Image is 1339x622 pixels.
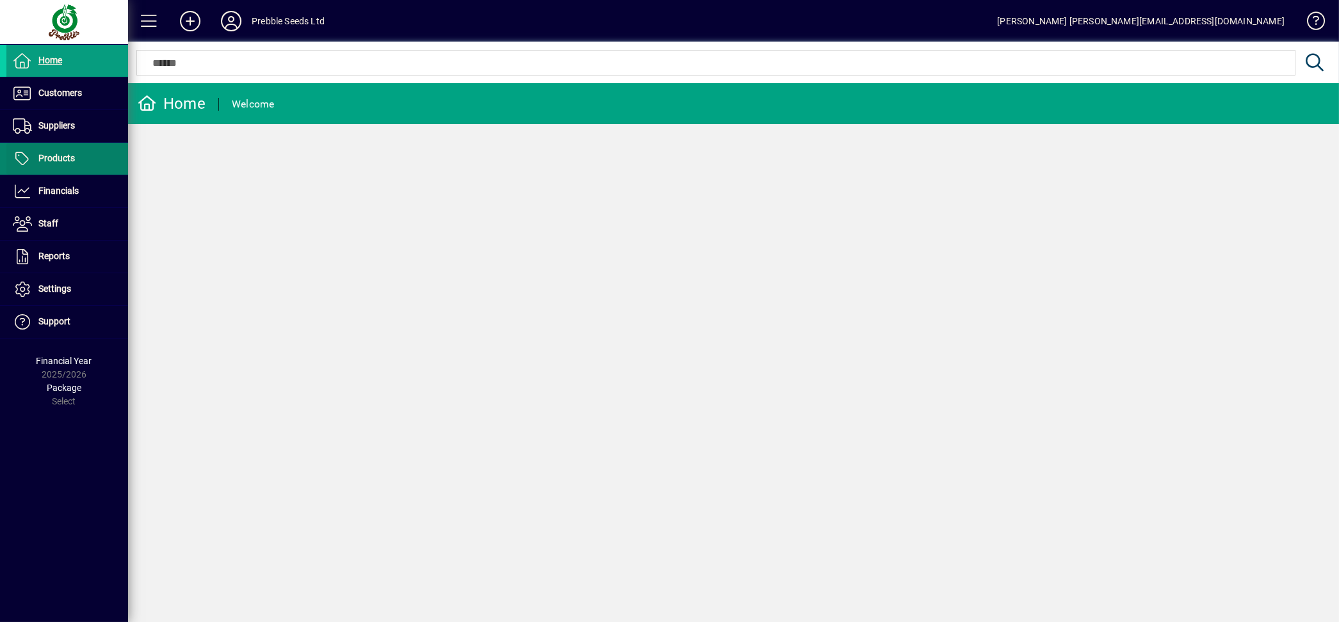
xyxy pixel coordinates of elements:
a: Knowledge Base [1297,3,1323,44]
a: Suppliers [6,110,128,142]
a: Settings [6,273,128,305]
a: Staff [6,208,128,240]
button: Profile [211,10,252,33]
div: Prebble Seeds Ltd [252,11,325,31]
span: Reports [38,251,70,261]
span: Package [47,383,81,393]
span: Financial Year [37,356,92,366]
button: Add [170,10,211,33]
span: Support [38,316,70,326]
div: [PERSON_NAME] [PERSON_NAME][EMAIL_ADDRESS][DOMAIN_NAME] [997,11,1285,31]
span: Products [38,153,75,163]
div: Home [138,93,206,114]
a: Products [6,143,128,175]
a: Reports [6,241,128,273]
span: Home [38,55,62,65]
div: Welcome [232,94,275,115]
span: Customers [38,88,82,98]
span: Financials [38,186,79,196]
a: Financials [6,175,128,207]
span: Staff [38,218,58,228]
a: Customers [6,77,128,109]
span: Settings [38,283,71,294]
span: Suppliers [38,120,75,131]
a: Support [6,306,128,338]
